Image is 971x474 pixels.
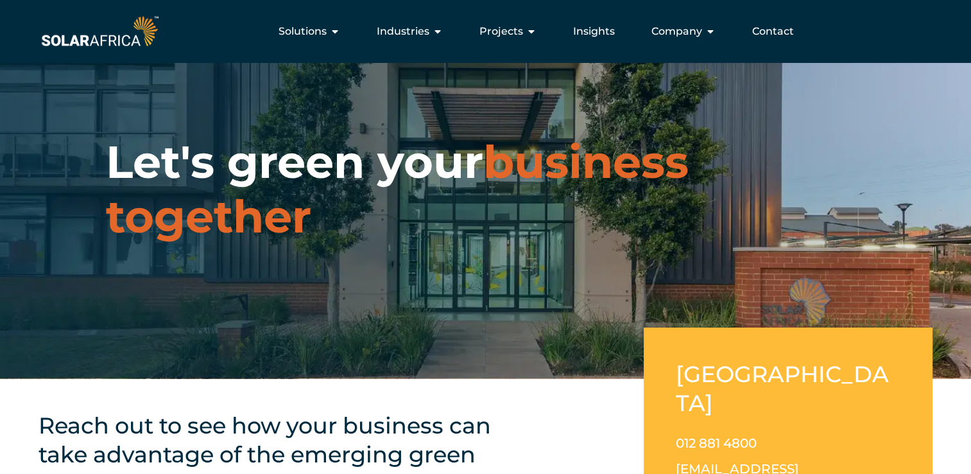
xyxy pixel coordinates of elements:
h2: [GEOGRAPHIC_DATA] [676,360,900,417]
nav: Menu [161,19,804,44]
span: business together [106,134,689,244]
a: 012 881 4800 [676,435,757,451]
span: Solutions [279,24,327,39]
span: Industries [377,24,429,39]
div: Menu Toggle [161,19,804,44]
a: Contact [752,24,794,39]
h1: Let's green your [106,135,865,244]
a: Insights [573,24,615,39]
span: Company [651,24,702,39]
span: Projects [479,24,523,39]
